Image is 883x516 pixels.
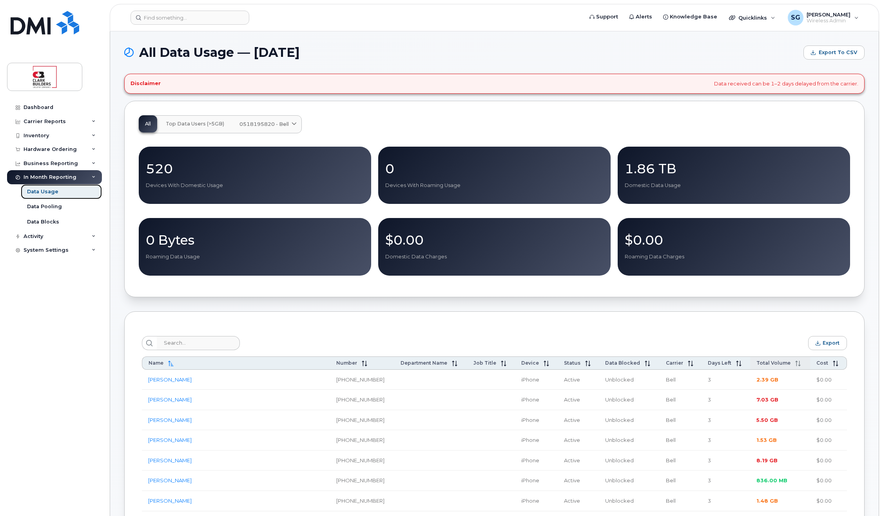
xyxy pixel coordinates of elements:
[330,390,394,410] td: [PHONE_NUMBER]
[385,233,604,247] p: $0.00
[515,430,557,451] td: iPhone
[239,120,289,128] span: 0518195820 - Bell
[702,430,750,451] td: 3
[385,182,604,189] p: Devices With Roaming Usage
[599,451,660,471] td: Unblocked
[702,491,750,511] td: 3
[330,491,394,511] td: [PHONE_NUMBER]
[515,410,557,431] td: iPhone
[756,360,791,366] span: Total Volume
[666,360,683,366] span: Carrier
[810,430,847,451] td: $0.00
[148,477,192,483] a: [PERSON_NAME]
[625,233,843,247] p: $0.00
[146,253,364,260] p: Roaming Data Usage
[149,360,163,366] span: Name
[558,370,599,390] td: Active
[810,491,847,511] td: $0.00
[515,491,557,511] td: iPhone
[810,451,847,471] td: $0.00
[148,498,192,504] a: [PERSON_NAME]
[599,471,660,491] td: Unblocked
[148,396,192,403] a: [PERSON_NAME]
[558,390,599,410] td: Active
[702,390,750,410] td: 3
[148,457,192,463] a: [PERSON_NAME]
[756,396,778,403] span: 7.03 GB
[599,370,660,390] td: Unblocked
[660,491,702,511] td: Bell
[139,47,300,58] span: All Data Usage — [DATE]
[756,457,778,463] span: 8.19 GB
[385,162,604,176] p: 0
[702,410,750,431] td: 3
[124,74,865,94] div: Data received can be 1–2 days delayed from the carrier.
[810,390,847,410] td: $0.00
[146,233,364,247] p: 0 Bytes
[660,451,702,471] td: Bell
[756,498,778,504] span: 1.48 GB
[558,410,599,431] td: Active
[660,370,702,390] td: Bell
[810,471,847,491] td: $0.00
[564,360,580,366] span: Status
[558,491,599,511] td: Active
[146,162,364,176] p: 520
[521,360,539,366] span: Device
[515,390,557,410] td: iPhone
[708,360,731,366] span: Days Left
[599,491,660,511] td: Unblocked
[702,370,750,390] td: 3
[330,471,394,491] td: [PHONE_NUMBER]
[625,182,843,189] p: Domestic Data Usage
[702,451,750,471] td: 3
[385,253,604,260] p: Domestic Data Charges
[660,390,702,410] td: Bell
[808,336,847,350] button: Export
[330,370,394,390] td: [PHONE_NUMBER]
[756,477,787,483] span: 836.00 MB
[473,360,496,366] span: Job Title
[166,121,224,127] span: Top Data Users (>5GB)
[625,162,843,176] p: 1.86 TB
[823,340,839,346] span: Export
[330,451,394,471] td: [PHONE_NUMBER]
[756,437,777,443] span: 1.53 GB
[702,471,750,491] td: 3
[558,471,599,491] td: Active
[660,430,702,451] td: Bell
[756,417,778,423] span: 5.50 GB
[233,116,301,133] a: 0518195820 - Bell
[515,451,557,471] td: iPhone
[146,182,364,189] p: Devices With Domestic Usage
[625,253,843,260] p: Roaming Data Charges
[849,482,877,510] iframe: Messenger Launcher
[330,410,394,431] td: [PHONE_NUMBER]
[803,45,865,60] button: Export to CSV
[336,360,357,366] span: Number
[558,430,599,451] td: Active
[810,370,847,390] td: $0.00
[148,437,192,443] a: [PERSON_NAME]
[599,390,660,410] td: Unblocked
[330,430,394,451] td: [PHONE_NUMBER]
[401,360,447,366] span: Department Name
[660,410,702,431] td: Bell
[605,360,640,366] span: Data Blocked
[819,49,857,56] span: Export to CSV
[810,410,847,431] td: $0.00
[816,360,828,366] span: Cost
[599,430,660,451] td: Unblocked
[660,471,702,491] td: Bell
[515,370,557,390] td: iPhone
[131,80,161,87] h4: Disclaimer
[515,471,557,491] td: iPhone
[157,336,240,350] input: Search...
[148,376,192,383] a: [PERSON_NAME]
[756,376,778,383] span: 2.39 GB
[558,451,599,471] td: Active
[599,410,660,431] td: Unblocked
[148,417,192,423] a: [PERSON_NAME]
